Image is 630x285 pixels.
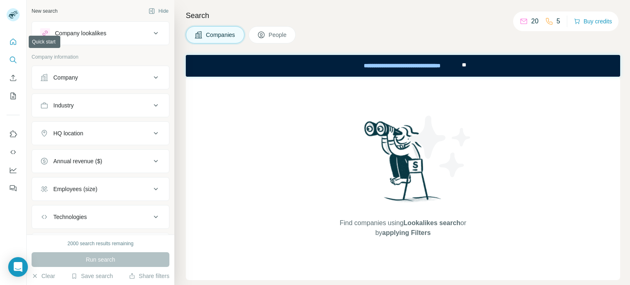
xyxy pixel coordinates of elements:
[53,157,102,165] div: Annual revenue ($)
[53,185,97,193] div: Employees (size)
[32,96,169,115] button: Industry
[7,52,20,67] button: Search
[53,101,74,109] div: Industry
[68,240,134,247] div: 2000 search results remaining
[382,229,431,236] span: applying Filters
[7,163,20,178] button: Dashboard
[32,23,169,43] button: Company lookalikes
[8,257,28,277] div: Open Intercom Messenger
[7,89,20,103] button: My lists
[32,151,169,171] button: Annual revenue ($)
[7,145,20,160] button: Use Surfe API
[269,31,288,39] span: People
[404,219,461,226] span: Lookalikes search
[557,16,560,26] p: 5
[186,55,620,77] iframe: Banner
[337,218,468,238] span: Find companies using or by
[403,109,477,183] img: Surfe Illustration - Stars
[32,207,169,227] button: Technologies
[53,129,83,137] div: HQ location
[531,16,539,26] p: 20
[7,34,20,49] button: Quick start
[206,31,236,39] span: Companies
[574,16,612,27] button: Buy credits
[32,123,169,143] button: HQ location
[129,272,169,280] button: Share filters
[32,7,57,15] div: New search
[186,10,620,21] h4: Search
[71,272,113,280] button: Save search
[53,213,87,221] div: Technologies
[143,5,174,17] button: Hide
[32,53,169,61] p: Company information
[7,127,20,141] button: Use Surfe on LinkedIn
[32,68,169,87] button: Company
[361,119,446,210] img: Surfe Illustration - Woman searching with binoculars
[32,272,55,280] button: Clear
[7,71,20,85] button: Enrich CSV
[55,29,106,37] div: Company lookalikes
[53,73,78,82] div: Company
[7,181,20,196] button: Feedback
[32,179,169,199] button: Employees (size)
